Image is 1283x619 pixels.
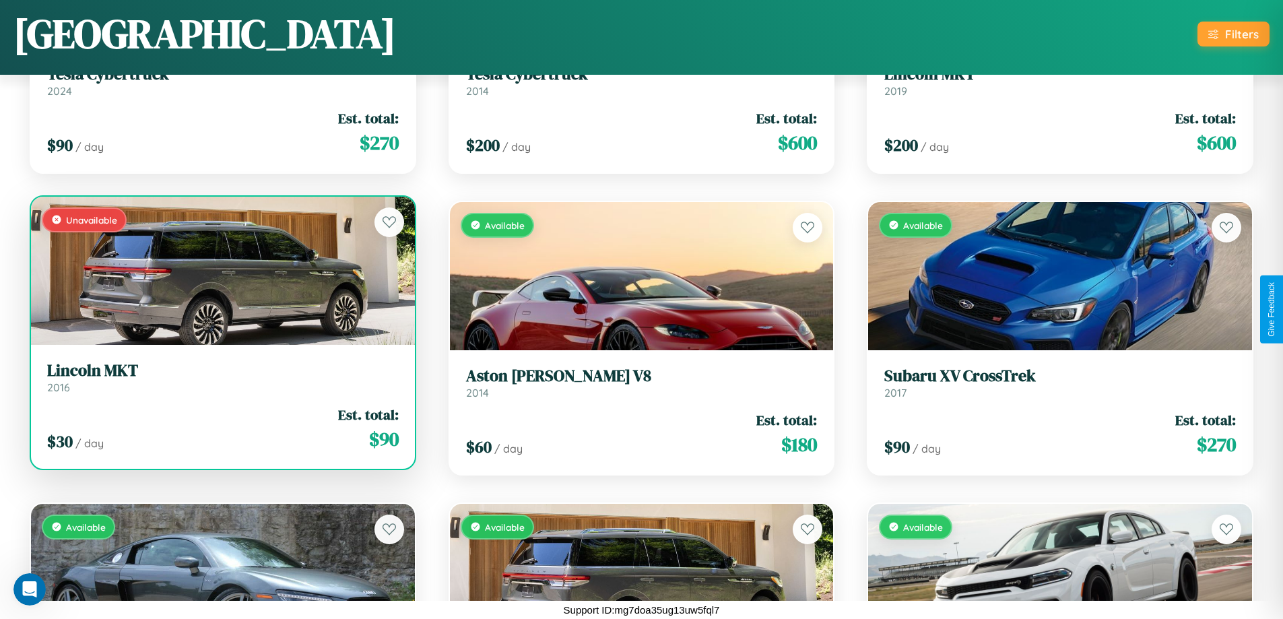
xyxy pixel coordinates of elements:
span: 2024 [47,84,72,98]
h3: Lincoln MKT [47,361,399,381]
h3: Tesla Cybertruck [47,65,399,84]
a: Tesla Cybertruck2024 [47,65,399,98]
span: $ 90 [47,134,73,156]
span: Unavailable [66,214,117,226]
span: Available [903,521,943,533]
span: / day [75,140,104,154]
span: Available [485,521,525,533]
button: Filters [1197,22,1270,46]
h3: Lincoln MKT [884,65,1236,84]
h3: Tesla Cybertruck [466,65,818,84]
span: Available [485,220,525,231]
span: / day [502,140,531,154]
span: 2019 [884,84,907,98]
span: Est. total: [756,410,817,430]
span: Est. total: [338,108,399,128]
span: / day [494,442,523,455]
span: 2014 [466,84,489,98]
span: Est. total: [1175,108,1236,128]
span: 2017 [884,386,907,399]
span: $ 90 [884,436,910,458]
span: $ 180 [781,431,817,458]
h3: Aston [PERSON_NAME] V8 [466,366,818,386]
h1: [GEOGRAPHIC_DATA] [13,6,396,61]
a: Lincoln MKT2016 [47,361,399,394]
span: Available [903,220,943,231]
span: / day [75,436,104,450]
iframe: Intercom live chat [13,573,46,606]
span: $ 200 [884,134,918,156]
span: $ 200 [466,134,500,156]
span: Est. total: [756,108,817,128]
a: Lincoln MKT2019 [884,65,1236,98]
span: Available [66,521,106,533]
span: Est. total: [338,405,399,424]
span: 2014 [466,386,489,399]
span: 2016 [47,381,70,394]
p: Support ID: mg7doa35ug13uw5fql7 [564,601,720,619]
a: Subaru XV CrossTrek2017 [884,366,1236,399]
span: $ 90 [369,426,399,453]
div: Give Feedback [1267,282,1276,337]
span: $ 600 [778,129,817,156]
a: Tesla Cybertruck2014 [466,65,818,98]
span: / day [921,140,949,154]
span: Est. total: [1175,410,1236,430]
span: $ 30 [47,430,73,453]
span: / day [913,442,941,455]
span: $ 60 [466,436,492,458]
div: Filters [1225,27,1259,41]
span: $ 270 [360,129,399,156]
h3: Subaru XV CrossTrek [884,366,1236,386]
span: $ 270 [1197,431,1236,458]
a: Aston [PERSON_NAME] V82014 [466,366,818,399]
span: $ 600 [1197,129,1236,156]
